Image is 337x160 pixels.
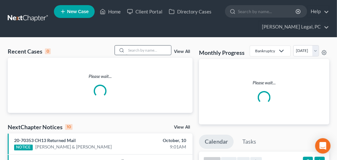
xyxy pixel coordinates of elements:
[14,145,33,150] div: NOTICE
[238,5,297,17] input: Search by name...
[255,48,275,54] div: Bankruptcy
[65,124,73,130] div: 10
[8,73,193,80] p: Please wait...
[67,9,89,14] span: New Case
[126,46,171,55] input: Search by name...
[8,47,51,55] div: Recent Cases
[307,6,329,17] a: Help
[204,80,324,86] p: Please wait...
[97,6,124,17] a: Home
[174,125,190,130] a: View All
[124,6,166,17] a: Client Portal
[8,123,73,131] div: NextChapter Notices
[166,6,215,17] a: Directory Cases
[35,144,112,150] a: [PERSON_NAME] & [PERSON_NAME]
[259,21,329,33] a: [PERSON_NAME] Legal, PC
[315,138,331,154] div: Open Intercom Messenger
[14,138,76,143] a: 20-70353 CH13 Returned Mail
[199,49,245,56] h3: Monthly Progress
[237,135,262,149] a: Tasks
[45,48,51,54] div: 0
[199,135,234,149] a: Calendar
[133,144,186,150] div: 9:01AM
[133,137,186,144] div: October, 10
[174,49,190,54] a: View All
